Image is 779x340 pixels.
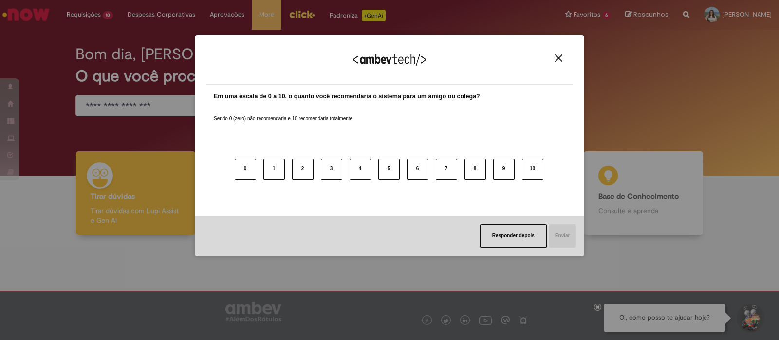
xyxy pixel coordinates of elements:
button: 10 [522,159,543,180]
button: 1 [263,159,285,180]
button: 4 [350,159,371,180]
label: Sendo 0 (zero) não recomendaria e 10 recomendaria totalmente. [214,104,354,122]
button: 2 [292,159,314,180]
button: Close [552,54,565,62]
button: Responder depois [480,224,547,248]
button: 5 [378,159,400,180]
button: 3 [321,159,342,180]
button: 7 [436,159,457,180]
img: Logo Ambevtech [353,54,426,66]
button: 8 [464,159,486,180]
button: 6 [407,159,428,180]
label: Em uma escala de 0 a 10, o quanto você recomendaria o sistema para um amigo ou colega? [214,92,480,101]
img: Close [555,54,562,62]
button: 9 [493,159,515,180]
button: 0 [235,159,256,180]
